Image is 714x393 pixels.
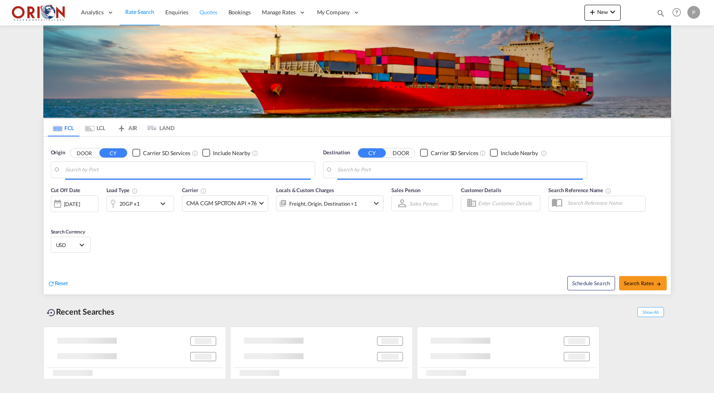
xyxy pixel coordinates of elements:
input: Enter Customer Details [478,197,538,209]
span: Origin [51,149,65,157]
md-tab-item: AIR [111,119,143,136]
span: Locals & Custom Charges [276,187,334,193]
button: CY [358,148,386,158]
span: Rate Search [125,8,154,15]
button: CY [99,148,127,158]
div: [DATE] [51,195,99,212]
div: icon-refreshReset [48,279,68,288]
md-icon: icon-magnify [656,9,665,18]
input: Search Reference Name [563,197,645,209]
span: Enquiries [165,9,188,16]
md-select: Sales Person [408,198,439,209]
md-icon: icon-chevron-down [608,7,617,17]
input: Search by Port [65,164,311,176]
md-icon: icon-airplane [117,123,126,129]
div: Include Nearby [213,149,250,157]
span: Sales Person [391,187,420,193]
button: Search Ratesicon-arrow-right [619,276,667,290]
button: DOOR [70,148,98,158]
md-icon: The selected Trucker/Carrierwill be displayed in the rate results If the rates are from another f... [200,188,207,194]
md-tab-item: LAND [143,119,175,136]
div: Recent Searches [43,303,118,321]
span: Reset [55,280,68,286]
span: Manage Rates [262,8,296,16]
span: USD [56,241,78,249]
div: Help [670,6,687,20]
span: My Company [317,8,350,16]
span: Load Type [106,187,138,193]
md-checkbox: Checkbox No Ink [202,149,250,157]
div: 20GP x1 [120,198,140,209]
div: 20GP x1icon-chevron-down [106,196,174,212]
span: Quotes [199,9,217,16]
div: Carrier SD Services [431,149,478,157]
md-checkbox: Checkbox No Ink [132,149,190,157]
md-icon: Unchecked: Ignores neighbouring ports when fetching rates.Checked : Includes neighbouring ports w... [541,150,547,156]
md-icon: icon-plus 400-fg [588,7,597,17]
span: Search Reference Name [548,187,611,193]
button: icon-plus 400-fgNewicon-chevron-down [584,5,621,21]
div: P [687,6,700,19]
button: Note: By default Schedule search will only considerorigin ports, destination ports and cut off da... [567,276,615,290]
div: Carrier SD Services [143,149,190,157]
md-select: Select Currency: $ USDUnited States Dollar [55,239,86,251]
md-checkbox: Checkbox No Ink [490,149,538,157]
span: Help [670,6,683,19]
span: Show All [637,307,664,317]
md-icon: icon-chevron-down [372,198,381,208]
span: Analytics [81,8,104,16]
span: CMA CGM SPOTON API +76 [186,199,257,207]
div: Freight Origin Destination Factory Stuffingicon-chevron-down [276,195,383,211]
img: 2c36fa60c4e911ed9fceb5e2556746cc.JPG [12,4,66,21]
md-icon: icon-backup-restore [46,308,56,317]
div: Include Nearby [501,149,538,157]
md-icon: Your search will be saved by the below given name [605,188,611,194]
md-datepicker: Select [51,211,57,222]
div: icon-magnify [656,9,665,21]
span: Search Currency [51,229,85,235]
md-tab-item: LCL [79,119,111,136]
span: Destination [323,149,350,157]
md-icon: icon-chevron-down [158,199,172,208]
span: Search Rates [624,280,662,286]
md-icon: Unchecked: Search for CY (Container Yard) services for all selected carriers.Checked : Search for... [480,150,486,156]
md-checkbox: Checkbox No Ink [420,149,478,157]
md-icon: icon-refresh [48,280,55,287]
div: Freight Origin Destination Factory Stuffing [289,198,357,209]
md-icon: icon-information-outline [132,188,138,194]
md-icon: icon-arrow-right [656,281,662,287]
span: New [588,9,617,15]
span: Bookings [228,9,251,16]
div: [DATE] [64,200,80,208]
span: Cut Off Date [51,187,81,193]
md-tab-item: FCL [48,119,79,136]
span: Carrier [182,187,207,193]
md-icon: Unchecked: Ignores neighbouring ports when fetching rates.Checked : Includes neighbouring ports w... [252,150,258,156]
md-icon: Unchecked: Search for CY (Container Yard) services for all selected carriers.Checked : Search for... [192,150,198,156]
button: DOOR [387,148,415,158]
span: Customer Details [461,187,501,193]
input: Search by Port [337,164,583,176]
div: Origin DOOR CY Checkbox No InkUnchecked: Search for CY (Container Yard) services for all selected... [44,137,671,294]
md-pagination-wrapper: Use the left and right arrow keys to navigate between tabs [48,119,175,136]
img: LCL+%26+FCL+BACKGROUND.png [43,25,671,118]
